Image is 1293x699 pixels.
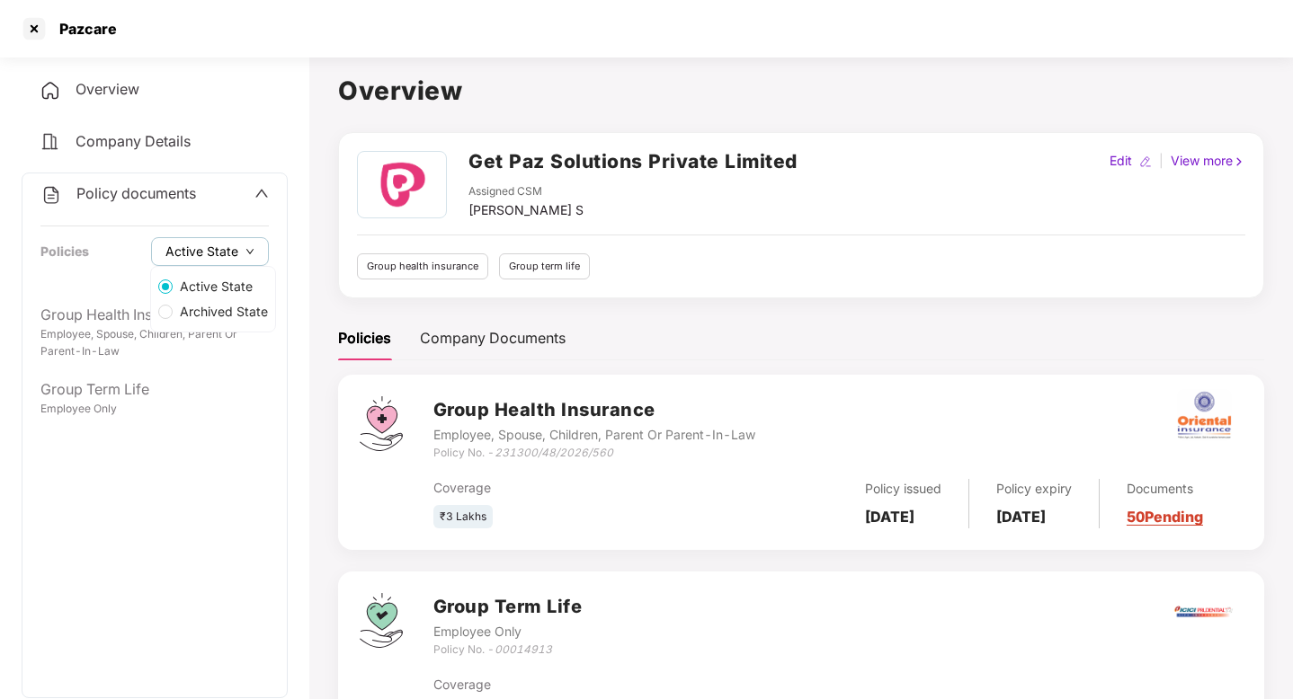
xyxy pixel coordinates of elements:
[165,242,238,261] span: Active State
[433,445,755,462] div: Policy No. -
[1233,155,1245,168] img: rightIcon
[420,327,566,349] div: Company Documents
[1139,155,1152,168] img: editIcon
[1173,384,1235,447] img: oi.png
[360,152,443,217] img: Pazcare_Logo.png
[40,184,62,206] img: svg+xml;base64,PHN2ZyB4bWxucz0iaHR0cDovL3d3dy53My5vcmcvMjAwMC9zdmciIHdpZHRoPSIyNCIgaGVpZ2h0PSIyNC...
[49,20,117,38] div: Pazcare
[468,183,584,200] div: Assigned CSM
[338,327,391,349] div: Policies
[468,200,584,220] div: [PERSON_NAME] S
[433,641,583,659] div: Policy No. -
[338,71,1264,111] h1: Overview
[468,146,798,176] h2: Get Paz Solutions Private Limited
[1127,479,1203,499] div: Documents
[357,253,488,279] div: Group health insurance
[40,378,269,401] div: Group Term Life
[76,80,139,98] span: Overview
[173,277,260,296] span: Active State
[40,401,269,418] div: Employee Only
[76,132,191,150] span: Company Details
[1127,508,1203,526] a: 50 Pending
[495,642,552,656] i: 00014913
[996,508,1046,526] b: [DATE]
[360,396,403,451] img: svg+xml;base64,PHN2ZyB4bWxucz0iaHR0cDovL3d3dy53My5vcmcvMjAwMC9zdmciIHdpZHRoPSI0Ny43MTQiIGhlaWdodD...
[996,479,1072,499] div: Policy expiry
[433,505,493,529] div: ₹3 Lakhs
[1167,151,1249,171] div: View more
[1106,151,1136,171] div: Edit
[433,622,583,641] div: Employee Only
[76,184,196,202] span: Policy documents
[40,131,61,153] img: svg+xml;base64,PHN2ZyB4bWxucz0iaHR0cDovL3d3dy53My5vcmcvMjAwMC9zdmciIHdpZHRoPSIyNCIgaGVpZ2h0PSIyNC...
[495,446,613,459] i: 231300/48/2026/560
[1155,151,1167,171] div: |
[245,247,254,257] span: down
[433,675,703,695] div: Coverage
[173,302,275,322] span: Archived State
[40,326,269,360] div: Employee, Spouse, Children, Parent Or Parent-In-Law
[499,253,590,279] div: Group term life
[254,186,269,200] span: up
[433,478,703,498] div: Coverage
[1173,580,1235,643] img: iciciprud.png
[865,508,914,526] b: [DATE]
[40,242,89,261] div: Policies
[360,593,403,648] img: svg+xml;base64,PHN2ZyB4bWxucz0iaHR0cDovL3d3dy53My5vcmcvMjAwMC9zdmciIHdpZHRoPSI0Ny43MTQiIGhlaWdodD...
[433,593,583,621] h3: Group Term Life
[40,80,61,102] img: svg+xml;base64,PHN2ZyB4bWxucz0iaHR0cDovL3d3dy53My5vcmcvMjAwMC9zdmciIHdpZHRoPSIyNCIgaGVpZ2h0PSIyNC...
[433,425,755,445] div: Employee, Spouse, Children, Parent Or Parent-In-Law
[433,396,755,424] h3: Group Health Insurance
[40,304,269,326] div: Group Health Insurance
[865,479,941,499] div: Policy issued
[151,237,269,266] button: Active Statedown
